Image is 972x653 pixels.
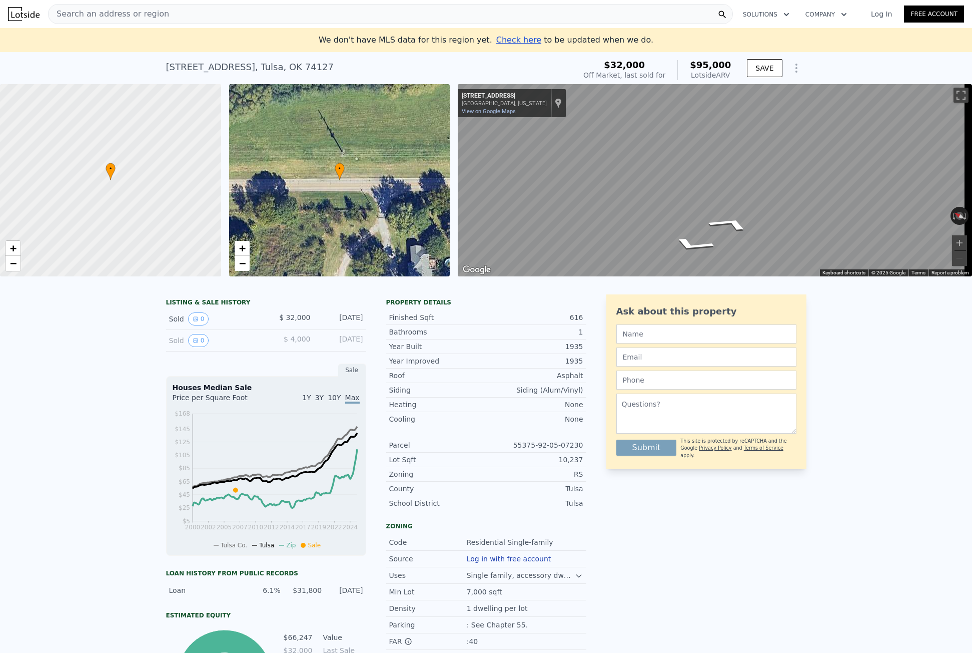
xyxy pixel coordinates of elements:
div: [DATE] [319,334,363,347]
td: Value [321,632,366,643]
div: Roof [389,371,486,381]
input: Phone [616,371,796,390]
span: $32,000 [604,60,645,70]
a: Zoom in [6,241,21,256]
div: [STREET_ADDRESS] , Tulsa , OK 74127 [166,60,334,74]
div: Zoning [386,522,586,530]
tspan: $85 [179,465,190,472]
div: Ask about this property [616,304,796,318]
div: Cooling [389,414,486,424]
div: Residential Single-family [467,537,555,547]
span: Max [345,394,360,404]
tspan: 2002 [201,524,216,531]
div: Parking [389,620,467,630]
button: Log in with free account [467,555,551,563]
button: Show Options [786,58,806,78]
a: Log In [859,9,904,19]
span: + [239,242,245,254]
div: [STREET_ADDRESS] [462,92,547,100]
div: Bathrooms [389,327,486,337]
div: : See Chapter 55. [467,620,530,630]
a: Privacy Policy [699,445,731,451]
span: • [335,164,345,173]
span: Search an address or region [49,8,169,20]
a: View on Google Maps [462,108,516,115]
div: Map [458,84,972,276]
div: [DATE] [328,585,363,595]
div: Sale [338,364,366,377]
tspan: 2017 [295,524,311,531]
div: Uses [389,570,467,580]
tspan: $45 [179,491,190,498]
div: Loan [169,585,240,595]
span: $ 32,000 [279,313,310,321]
div: :40 [467,636,480,646]
tspan: $65 [179,478,190,485]
div: 6.1% [245,585,280,595]
div: Density [389,603,467,613]
span: − [10,257,17,269]
button: Zoom in [952,235,967,250]
div: Year Built [389,342,486,352]
div: Tulsa [486,484,583,494]
tspan: 2014 [279,524,295,531]
tspan: 2010 [248,524,263,531]
tspan: $125 [175,439,190,446]
div: 1935 [486,356,583,366]
button: Keyboard shortcuts [822,269,865,276]
span: 1Y [302,394,311,402]
div: Lot Sqft [389,455,486,465]
div: Single family, accessory dwellings by special exception. [467,570,575,580]
div: $31,800 [287,585,322,595]
path: Go West, W Edison St [655,234,730,256]
a: Terms (opens in new tab) [911,270,925,275]
div: [GEOGRAPHIC_DATA], [US_STATE] [462,100,547,107]
div: 1 [486,327,583,337]
tspan: 2000 [185,524,200,531]
div: Price per Square Foot [173,393,266,409]
div: 1935 [486,342,583,352]
div: • [106,163,116,180]
a: Free Account [904,6,964,23]
div: Finished Sqft [389,312,486,322]
div: Siding (Alum/Vinyl) [486,385,583,395]
div: Sold [169,334,258,347]
button: View historical data [188,312,209,325]
span: Tulsa Co. [221,542,247,549]
div: Parcel [389,440,486,450]
tspan: $105 [175,452,190,459]
div: Heating [389,400,486,410]
button: Rotate counterclockwise [950,207,956,225]
tspan: 2005 [216,524,232,531]
div: Min Lot [389,587,467,597]
a: Show location on map [555,98,562,109]
a: Zoom in [235,241,250,256]
input: Name [616,324,796,344]
span: Sale [308,542,321,549]
div: This site is protected by reCAPTCHA and the Google and apply. [680,438,796,459]
div: RS [486,469,583,479]
div: Estimated Equity [166,611,366,619]
tspan: 2024 [342,524,358,531]
span: Tulsa [259,542,274,549]
button: Rotate clockwise [963,207,969,225]
tspan: 2019 [311,524,326,531]
a: Report a problem [931,270,969,275]
button: Company [797,6,855,24]
span: − [239,257,245,269]
path: Go East, W Edison St [692,213,767,235]
div: Houses Median Sale [173,383,360,393]
span: Zip [286,542,296,549]
span: Check here [496,35,541,45]
div: Tulsa [486,498,583,508]
tspan: $145 [175,426,190,433]
div: Lotside ARV [690,70,731,80]
div: 10,237 [486,455,583,465]
tspan: 2007 [232,524,248,531]
div: Off Market, last sold for [583,70,665,80]
div: School District [389,498,486,508]
tspan: $168 [175,410,190,417]
a: Zoom out [6,256,21,271]
a: Zoom out [235,256,250,271]
span: 10Y [328,394,341,402]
